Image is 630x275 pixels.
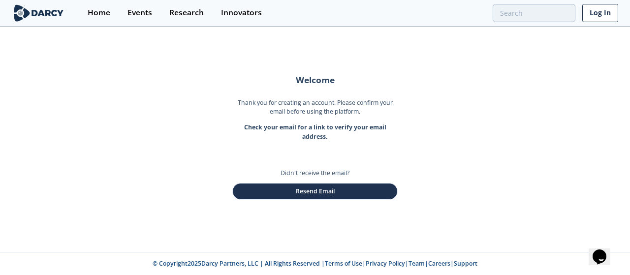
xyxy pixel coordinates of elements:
div: Innovators [221,9,262,17]
a: Team [409,259,425,268]
a: Log In [582,4,618,22]
h2: Welcome [232,76,398,85]
div: Home [88,9,110,17]
p: Didn't receive the email? [281,169,349,178]
a: Support [454,259,477,268]
div: Events [127,9,152,17]
a: Careers [428,259,450,268]
input: Advanced Search [493,4,575,22]
strong: Check your email for a link to verify your email address. [244,123,386,140]
div: Research [169,9,204,17]
a: Terms of Use [325,259,362,268]
iframe: chat widget [589,236,620,265]
button: Resend Email [232,183,398,200]
img: logo-wide.svg [12,4,65,22]
p: © Copyright 2025 Darcy Partners, LLC | All Rights Reserved | | | | | [14,259,616,268]
p: Thank you for creating an account. Please confirm your email before using the platform. [232,98,398,123]
a: Privacy Policy [366,259,405,268]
